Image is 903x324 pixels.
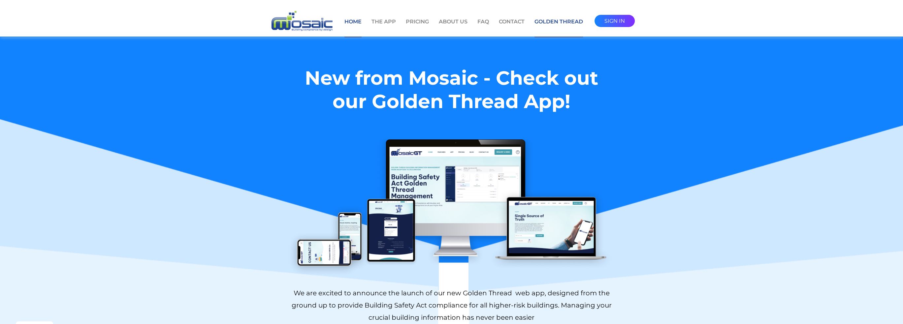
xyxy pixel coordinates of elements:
[344,18,362,37] a: Home
[269,10,335,33] img: logo
[287,66,616,139] h2: New from Mosaic - Check out our Golden Thread App!
[534,18,583,37] a: Golden Thread
[406,18,429,37] a: Pricing
[499,18,525,37] a: Contact
[875,294,898,319] iframe: Chat
[477,18,489,37] a: FAQ
[287,139,616,277] img: machine.png
[371,18,396,37] a: The App
[287,287,616,324] p: We are excited to announce the launch of our new Golden Thread web app, designed from the ground ...
[439,18,468,37] a: About Us
[595,15,635,27] a: sign in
